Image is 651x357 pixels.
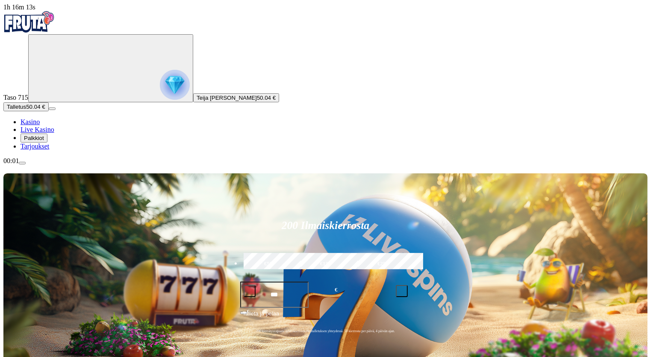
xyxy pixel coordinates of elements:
[396,285,408,297] button: plus icon
[242,252,295,277] label: €50
[335,286,337,294] span: €
[247,309,250,314] span: €
[3,157,19,164] span: 00:01
[24,135,44,141] span: Palkkiot
[3,3,35,11] span: user session time
[240,309,411,325] button: Talleta ja pelaa
[3,102,49,111] button: Talletusplus icon50.04 €
[244,285,256,297] button: minus icon
[160,70,190,100] img: reward progress
[21,126,54,133] a: Live Kasino
[19,162,26,164] button: menu
[21,118,40,125] a: Kasino
[3,11,55,33] img: Fruta
[3,94,28,101] span: Taso 715
[3,118,648,150] nav: Main menu
[28,34,193,102] button: reward progress
[49,107,56,110] button: menu
[26,104,45,110] span: 50.04 €
[197,95,257,101] span: Teija [PERSON_NAME]
[3,11,648,150] nav: Primary
[356,252,410,277] label: €250
[7,104,26,110] span: Talletus
[243,309,279,325] span: Talleta ja pelaa
[193,93,279,102] button: Teija [PERSON_NAME]50.04 €
[21,134,47,143] button: Palkkiot
[299,252,353,277] label: €150
[3,27,55,34] a: Fruta
[21,143,49,150] a: Tarjoukset
[257,95,276,101] span: 50.04 €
